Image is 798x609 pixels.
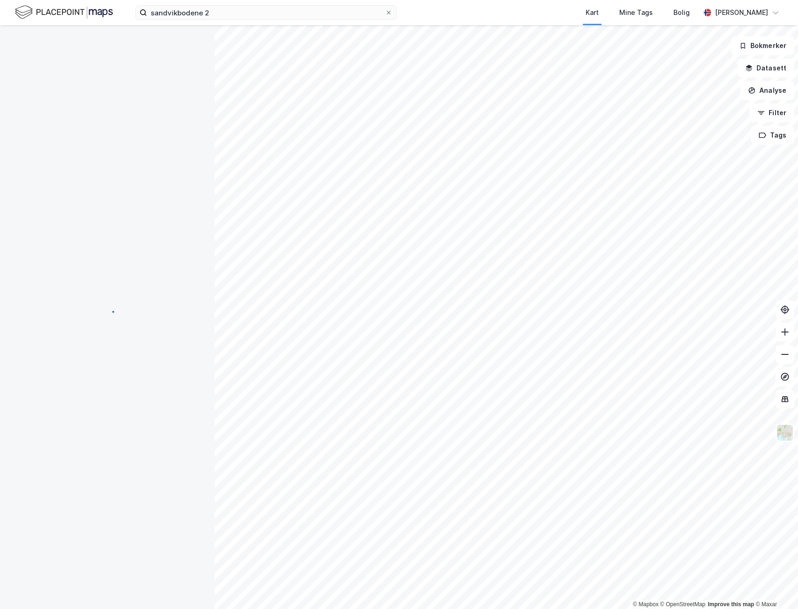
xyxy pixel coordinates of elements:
img: Z [776,424,794,442]
button: Analyse [740,81,794,100]
div: Mine Tags [619,7,653,18]
button: Datasett [737,59,794,77]
button: Filter [749,104,794,122]
div: Kart [586,7,599,18]
input: Søk på adresse, matrikkel, gårdeiere, leietakere eller personer [147,6,385,20]
a: OpenStreetMap [660,601,706,608]
button: Bokmerker [731,36,794,55]
button: Tags [751,126,794,145]
img: logo.f888ab2527a4732fd821a326f86c7f29.svg [15,4,113,21]
img: spinner.a6d8c91a73a9ac5275cf975e30b51cfb.svg [100,304,115,319]
a: Mapbox [633,601,658,608]
div: Bolig [673,7,690,18]
a: Improve this map [708,601,754,608]
div: [PERSON_NAME] [715,7,768,18]
iframe: Chat Widget [751,564,798,609]
div: Kontrollprogram for chat [751,564,798,609]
